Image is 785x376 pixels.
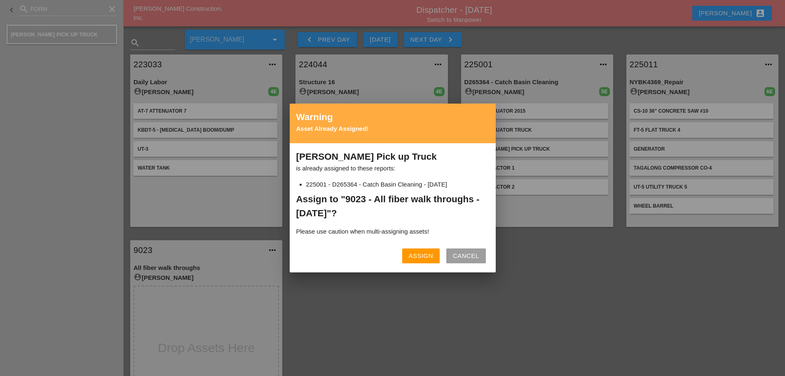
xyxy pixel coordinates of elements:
[409,251,433,261] div: Assign
[296,150,489,164] h2: [PERSON_NAME] Pick up Truck
[453,251,479,261] div: Cancel
[296,189,489,224] h2: Assign to "9023 - All fiber walk throughs - [DATE]"?
[296,110,489,124] h2: Warning
[306,180,489,189] li: 225001 - D265364 - Catch Basin Cleaning - [DATE]
[446,248,486,263] button: Cancel
[296,164,489,173] p: is already assigned to these reports:
[296,224,489,240] p: Please use caution when multi-assigning assets!
[402,248,440,263] button: Assign
[296,124,489,134] div: Asset Already Assigned!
